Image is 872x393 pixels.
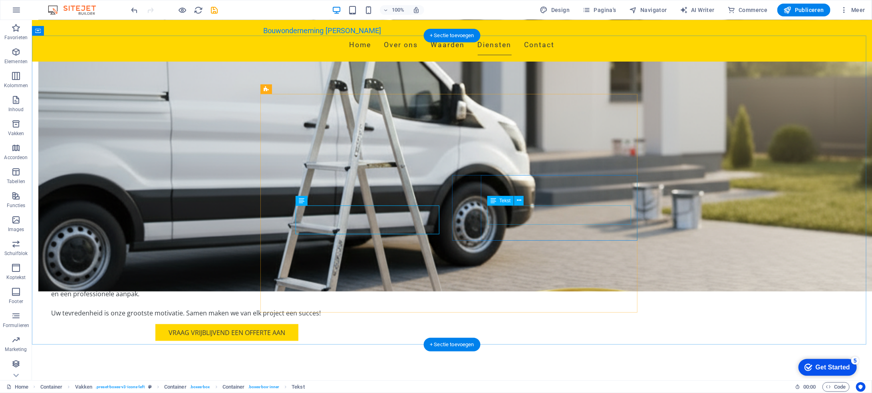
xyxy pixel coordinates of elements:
p: Vakken [8,130,24,137]
span: Klik om te selecteren, dubbelklik om te bewerken [40,382,63,392]
nav: breadcrumb [40,382,305,392]
span: 00 00 [803,382,816,392]
p: Marketing [5,346,27,353]
button: Commerce [724,4,771,16]
span: : [809,384,810,390]
div: + Sectie toevoegen [423,29,481,42]
button: Pagina's [579,4,620,16]
span: Navigator [629,6,667,14]
button: save [210,5,219,15]
span: Klik om te selecteren, dubbelklik om te bewerken [75,382,93,392]
span: Code [826,382,846,392]
span: . preset-boxes-v3-icons-left [95,382,145,392]
p: Kolommen [4,82,28,89]
span: . boxes-box [190,382,210,392]
a: Klik om selectie op te heffen, dubbelklik om Pagina's te open [6,382,28,392]
p: Functies [7,202,26,209]
span: . boxes-box-inner [248,382,280,392]
div: Get Started 5 items remaining, 0% complete [6,4,65,21]
i: Opslaan (Ctrl+S) [210,6,219,15]
p: Koptekst [6,274,26,281]
button: Meer [837,4,868,16]
p: Favorieten [4,34,28,41]
p: Images [8,226,24,233]
button: Publiceren [777,4,830,16]
button: 100% [380,5,408,15]
p: Inhoud [8,106,24,113]
h6: 100% [392,5,405,15]
span: Klik om te selecteren, dubbelklik om te bewerken [164,382,187,392]
i: Pagina opnieuw laden [194,6,203,15]
span: Klik om te selecteren, dubbelklik om te bewerken [292,382,304,392]
button: undo [130,5,139,15]
i: Dit element is een aanpasbare voorinstelling [148,385,152,389]
div: + Sectie toevoegen [423,338,481,351]
span: Tekst [499,198,510,203]
span: AI Writer [680,6,715,14]
button: reload [194,5,203,15]
span: Publiceren [784,6,824,14]
p: Elementen [4,58,28,65]
button: Navigator [626,4,670,16]
span: Design [540,6,570,14]
p: Collecties [5,370,26,377]
button: Code [822,382,850,392]
i: Ongedaan maken: Text wijzigen (Ctrl+Z) [130,6,139,15]
p: Tabellen [7,178,25,185]
span: Klik om te selecteren, dubbelklik om te bewerken [222,382,245,392]
button: Usercentrics [856,382,866,392]
h6: Sessietijd [795,382,816,392]
img: Editor Logo [46,5,106,15]
i: Stel bij het wijzigen van de grootte van de weergegeven website automatisch het juist zoomniveau ... [413,6,420,14]
p: Schuifblok [4,250,28,257]
button: AI Writer [677,4,718,16]
span: Pagina's [582,6,616,14]
span: Commerce [727,6,768,14]
span: Meer [840,6,865,14]
p: Formulieren [3,322,29,329]
p: Footer [9,298,23,305]
button: Design [537,4,573,16]
div: Design (Ctrl+Alt+Y) [537,4,573,16]
p: Accordeon [4,154,28,161]
div: Get Started [24,9,58,16]
div: 5 [59,2,67,10]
